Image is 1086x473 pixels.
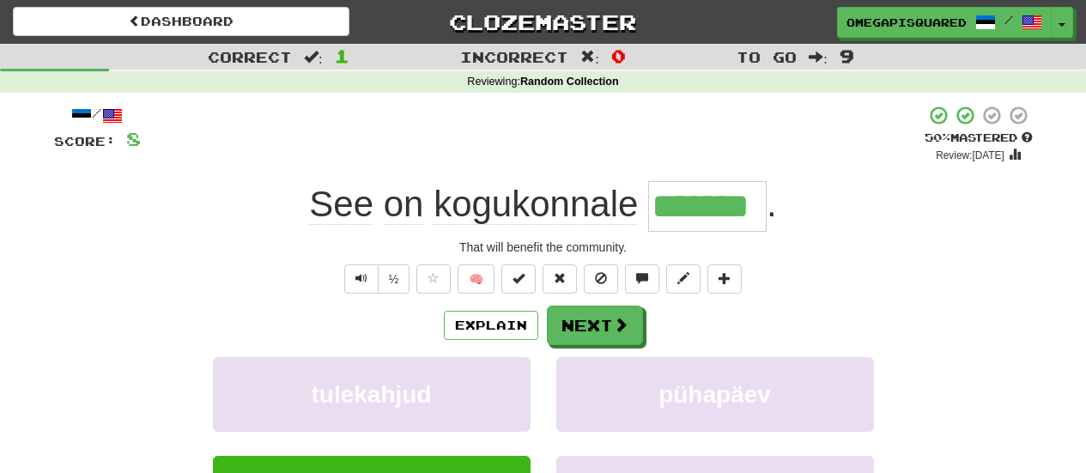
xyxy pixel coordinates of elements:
[666,264,701,294] button: Edit sentence (alt+d)
[925,130,950,144] span: 50 %
[444,311,538,340] button: Explain
[375,7,712,37] a: Clozemaster
[309,184,373,225] span: See
[344,264,379,294] button: Play sentence audio (ctl+space)
[767,184,777,224] span: .
[335,45,349,66] span: 1
[584,264,618,294] button: Ignore sentence (alt+i)
[809,50,828,64] span: :
[547,306,643,345] button: Next
[311,381,431,408] span: tulekahjud
[208,48,292,65] span: Correct
[737,48,797,65] span: To go
[434,184,638,225] span: kogukonnale
[658,381,771,408] span: pühapäev
[580,50,599,64] span: :
[501,264,536,294] button: Set this sentence to 100% Mastered (alt+m)
[925,130,1033,146] div: Mastered
[936,149,1004,161] small: Review: [DATE]
[13,7,349,36] a: Dashboard
[1004,14,1013,26] span: /
[625,264,659,294] button: Discuss sentence (alt+u)
[846,15,967,30] span: OmegaPiSquared
[837,7,1052,38] a: OmegaPiSquared /
[54,134,116,149] span: Score:
[416,264,451,294] button: Favorite sentence (alt+f)
[378,264,410,294] button: ½
[520,76,619,88] strong: Random Collection
[543,264,577,294] button: Reset to 0% Mastered (alt+r)
[213,357,531,432] button: tulekahjud
[54,239,1033,256] div: That will benefit the community.
[384,184,424,225] span: on
[54,105,141,126] div: /
[707,264,742,294] button: Add to collection (alt+a)
[458,264,494,294] button: 🧠
[556,357,874,432] button: pühapäev
[611,45,626,66] span: 0
[126,128,141,149] span: 8
[840,45,854,66] span: 9
[460,48,568,65] span: Incorrect
[341,264,410,294] div: Text-to-speech controls
[304,50,323,64] span: :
